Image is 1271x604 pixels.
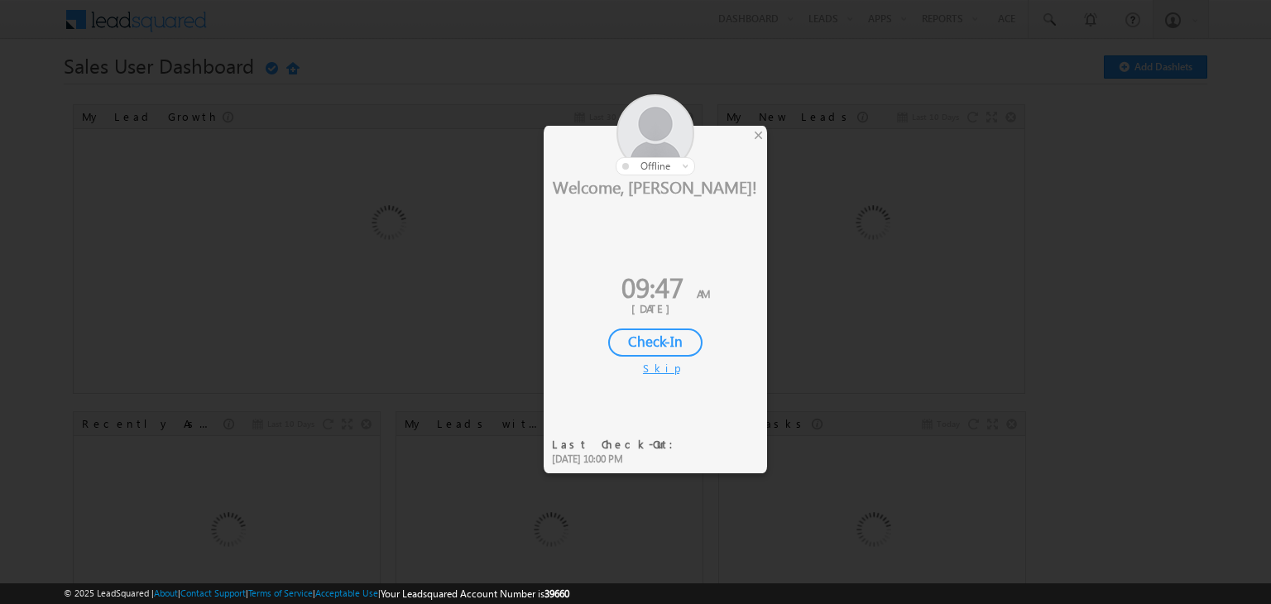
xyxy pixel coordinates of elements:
a: Contact Support [180,587,246,598]
div: × [750,126,767,144]
div: [DATE] 10:00 PM [552,452,683,467]
span: 09:47 [621,268,683,305]
div: [DATE] [556,301,755,316]
div: Last Check-Out: [552,437,683,452]
div: Welcome, [PERSON_NAME]! [544,175,767,197]
a: Acceptable Use [315,587,378,598]
a: Terms of Service [248,587,313,598]
span: 39660 [544,587,569,600]
span: offline [640,160,670,172]
div: Check-In [608,328,703,357]
div: Skip [643,361,668,376]
span: Your Leadsquared Account Number is [381,587,569,600]
span: © 2025 LeadSquared | | | | | [64,586,569,602]
span: AM [697,286,710,300]
a: About [154,587,178,598]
